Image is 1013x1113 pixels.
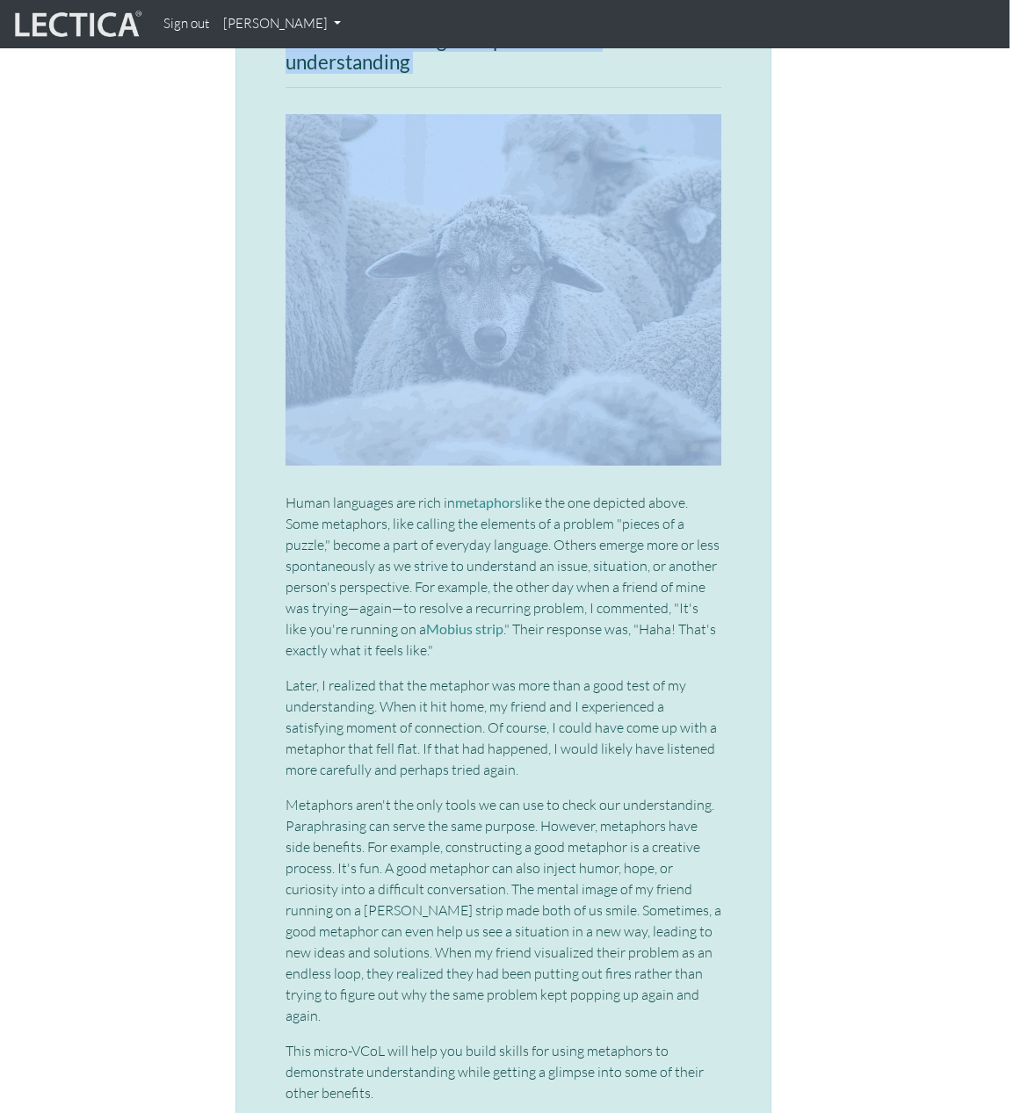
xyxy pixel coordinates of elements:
h3: Micro-VCoL: Using metaphors to test understanding [286,30,721,73]
p: Human languages are rich in like the one depicted above. Some metaphors, like calling the element... [286,492,721,661]
p: Later, I realized that the metaphor was more than a good test of my understanding. When it hit ho... [286,675,721,780]
p: This micro-VCoL will help you build skills for using metaphors to demonstrate understanding while... [286,1040,721,1103]
p: Metaphors aren't the only tools we can use to check our understanding. Paraphrasing can serve the... [286,794,721,1026]
a: [PERSON_NAME] [216,7,348,41]
a: Sign out [156,7,216,41]
a: Mobius strip [426,620,503,637]
a: metaphors [455,494,521,510]
img: lecticalive [11,8,142,41]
